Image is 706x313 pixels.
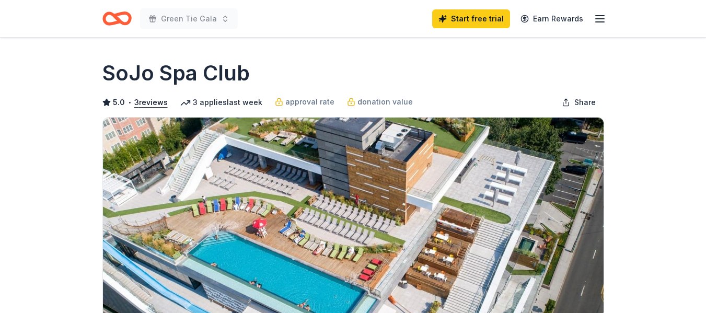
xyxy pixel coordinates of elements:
[102,6,132,31] a: Home
[180,96,262,109] div: 3 applies last week
[347,96,413,108] a: donation value
[553,92,604,113] button: Share
[102,59,250,88] h1: SoJo Spa Club
[574,96,596,109] span: Share
[140,8,238,29] button: Green Tie Gala
[128,98,131,107] span: •
[161,13,217,25] span: Green Tie Gala
[285,96,334,108] span: approval rate
[275,96,334,108] a: approval rate
[514,9,589,28] a: Earn Rewards
[113,96,125,109] span: 5.0
[432,9,510,28] a: Start free trial
[134,96,168,109] button: 3reviews
[357,96,413,108] span: donation value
